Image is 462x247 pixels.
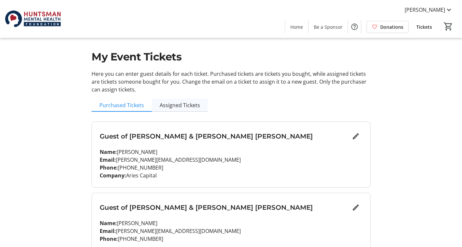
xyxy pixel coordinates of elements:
button: Cart [442,21,454,32]
a: Donations [367,21,409,33]
span: [PERSON_NAME] [405,6,445,14]
button: [PERSON_NAME] [399,5,458,15]
a: Tickets [411,21,437,33]
p: [PHONE_NUMBER] [100,164,362,172]
strong: Name: [100,148,117,156]
p: Here you can enter guest details for each ticket. Purchased tickets are tickets you bought, while... [92,70,370,93]
p: [PERSON_NAME] [100,219,362,227]
strong: Email: [100,156,116,163]
button: Help [348,20,361,33]
strong: Email: [100,227,116,235]
strong: Phone: [100,164,118,171]
p: [PERSON_NAME][EMAIL_ADDRESS][DOMAIN_NAME] [100,156,362,164]
button: Edit [349,130,362,143]
h3: Guest of [PERSON_NAME] & [PERSON_NAME] [PERSON_NAME] [100,203,349,212]
span: Tickets [416,24,432,30]
span: Purchased Tickets [99,103,144,108]
p: [PERSON_NAME][EMAIL_ADDRESS][DOMAIN_NAME] [100,227,362,235]
h1: My Event Tickets [92,49,370,65]
span: Assigned Tickets [160,103,200,108]
a: Be a Sponsor [309,21,348,33]
p: [PHONE_NUMBER] [100,235,362,243]
strong: Name: [100,220,117,227]
strong: Phone: [100,235,118,242]
p: Aries Capital [100,172,362,179]
span: Be a Sponsor [314,24,342,30]
h3: Guest of [PERSON_NAME] & [PERSON_NAME] [PERSON_NAME] [100,131,349,141]
a: Home [285,21,308,33]
span: Donations [380,24,403,30]
p: [PERSON_NAME] [100,148,362,156]
button: Edit [349,201,362,214]
span: Home [290,24,303,30]
img: Huntsman Mental Health Foundation's Logo [4,3,62,35]
strong: Company: [100,172,126,179]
